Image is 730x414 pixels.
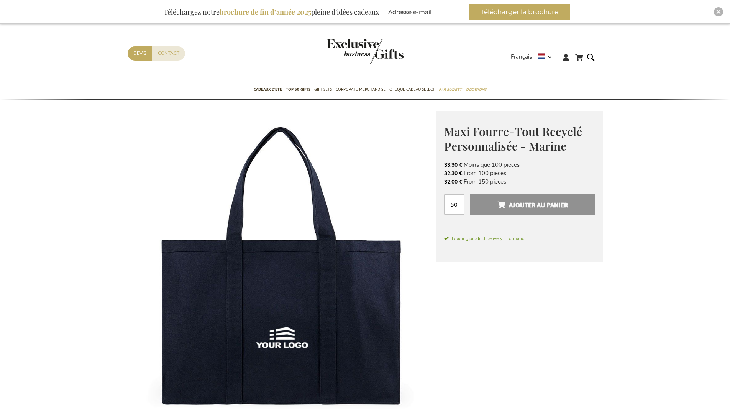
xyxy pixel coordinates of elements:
span: Maxi Fourre-Tout Recyclé Personnalisée - Marine [444,124,582,154]
a: Occasions [466,80,486,100]
a: store logo [327,39,365,64]
span: Français [511,53,532,61]
img: Exclusive Business gifts logo [327,39,404,64]
span: Corporate Merchandise [336,85,386,94]
span: Cadeaux D'Éte [254,85,282,94]
a: Devis [128,46,152,61]
div: Téléchargez notre pleine d’idées cadeaux [160,4,382,20]
span: Occasions [466,85,486,94]
li: From 100 pieces [444,169,595,177]
span: 32,00 € [444,178,462,186]
span: 33,30 € [444,161,462,169]
a: Contact [152,46,185,61]
a: Chèque Cadeau Select [389,80,435,100]
a: Cadeaux D'Éte [254,80,282,100]
span: Chèque Cadeau Select [389,85,435,94]
li: From 150 pieces [444,177,595,186]
span: Gift Sets [314,85,332,94]
a: TOP 50 Gifts [286,80,310,100]
input: Adresse e-mail [384,4,465,20]
button: Télécharger la brochure [469,4,570,20]
span: Par budget [439,85,462,94]
span: Loading product delivery information. [444,235,595,242]
span: TOP 50 Gifts [286,85,310,94]
span: 32,30 € [444,170,462,177]
input: Qté [444,194,464,215]
div: Close [714,7,723,16]
a: Par budget [439,80,462,100]
img: Close [716,10,721,14]
a: Corporate Merchandise [336,80,386,100]
b: brochure de fin d’année 2025 [220,7,311,16]
a: Gift Sets [314,80,332,100]
li: Moins que 100 pieces [444,161,595,169]
form: marketing offers and promotions [384,4,468,22]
